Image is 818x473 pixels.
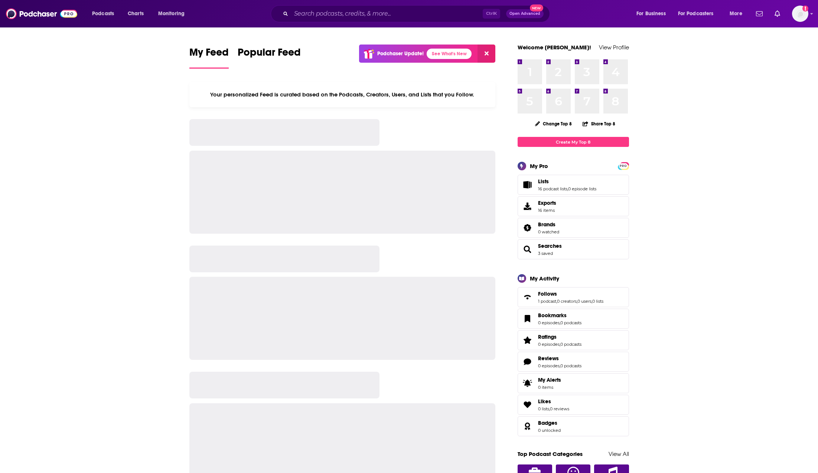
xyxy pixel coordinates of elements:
span: My Alerts [538,377,561,383]
svg: Add a profile image [802,6,808,12]
span: Charts [128,9,144,19]
span: Searches [518,239,629,259]
span: My Alerts [520,378,535,388]
div: Your personalized Feed is curated based on the Podcasts, Creators, Users, and Lists that you Follow. [189,82,496,107]
a: Follows [520,292,535,302]
span: Badges [518,416,629,436]
button: open menu [673,8,724,20]
span: Open Advanced [509,12,540,16]
a: 0 episodes [538,320,560,325]
span: Exports [538,200,556,206]
a: Popular Feed [238,46,301,69]
input: Search podcasts, credits, & more... [291,8,483,20]
span: Lists [518,175,629,195]
span: , [556,299,557,304]
span: Brands [538,221,555,228]
button: Share Top 8 [582,116,616,131]
a: 3 saved [538,251,553,256]
a: My Alerts [518,373,629,393]
span: Ratings [538,334,557,340]
span: 16 items [538,208,556,213]
a: 0 podcasts [560,320,581,325]
a: 0 episodes [538,342,560,347]
span: 0 items [538,385,561,390]
span: PRO [619,163,628,169]
span: Brands [518,218,629,238]
a: Searches [538,243,562,249]
div: My Pro [530,162,548,170]
a: Badges [538,420,561,426]
span: Lists [538,178,549,185]
a: View Profile [599,44,629,51]
a: Follows [538,290,603,297]
button: Change Top 8 [531,119,577,128]
span: For Podcasters [678,9,714,19]
a: 0 reviews [550,406,569,411]
a: Create My Top 8 [518,137,629,147]
a: Show notifications dropdown [753,7,766,20]
span: Logged in as hoffmacv [792,6,808,22]
span: , [560,320,560,325]
a: Brands [520,223,535,233]
a: 0 unlocked [538,428,561,433]
span: Likes [538,398,551,405]
a: Top Podcast Categories [518,450,583,457]
a: Reviews [538,355,581,362]
a: Lists [520,180,535,190]
a: 0 episodes [538,363,560,368]
a: 16 podcast lists [538,186,567,191]
a: Exports [518,196,629,216]
a: Podchaser - Follow, Share and Rate Podcasts [6,7,77,21]
a: 0 episode lists [568,186,596,191]
span: Bookmarks [518,309,629,329]
span: My Feed [189,46,229,63]
a: 0 creators [557,299,577,304]
span: Monitoring [158,9,185,19]
a: 0 lists [538,406,549,411]
span: Ctrl K [483,9,500,19]
button: Show profile menu [792,6,808,22]
img: User Profile [792,6,808,22]
span: Follows [538,290,557,297]
a: 1 podcast [538,299,556,304]
span: Reviews [518,352,629,372]
span: , [560,363,560,368]
a: Ratings [538,334,581,340]
span: Follows [518,287,629,307]
a: Show notifications dropdown [772,7,783,20]
span: For Business [636,9,666,19]
button: Open AdvancedNew [506,9,544,18]
span: Badges [538,420,557,426]
span: New [530,4,543,12]
a: Likes [520,400,535,410]
span: , [577,299,577,304]
button: open menu [153,8,194,20]
p: Podchaser Update! [377,50,424,57]
a: 0 users [577,299,591,304]
span: , [591,299,592,304]
a: Searches [520,244,535,254]
span: , [560,342,560,347]
a: View All [609,450,629,457]
span: Ratings [518,330,629,350]
span: , [567,186,568,191]
button: open menu [631,8,675,20]
button: open menu [724,8,752,20]
button: open menu [87,8,124,20]
div: My Activity [530,275,559,282]
a: Welcome [PERSON_NAME]! [518,44,591,51]
a: Badges [520,421,535,431]
span: Likes [518,395,629,415]
span: Exports [520,201,535,211]
a: Reviews [520,357,535,367]
span: , [549,406,550,411]
a: Brands [538,221,559,228]
span: Podcasts [92,9,114,19]
a: Bookmarks [520,313,535,324]
div: Search podcasts, credits, & more... [278,5,557,22]
span: More [730,9,742,19]
span: Popular Feed [238,46,301,63]
a: Bookmarks [538,312,581,319]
